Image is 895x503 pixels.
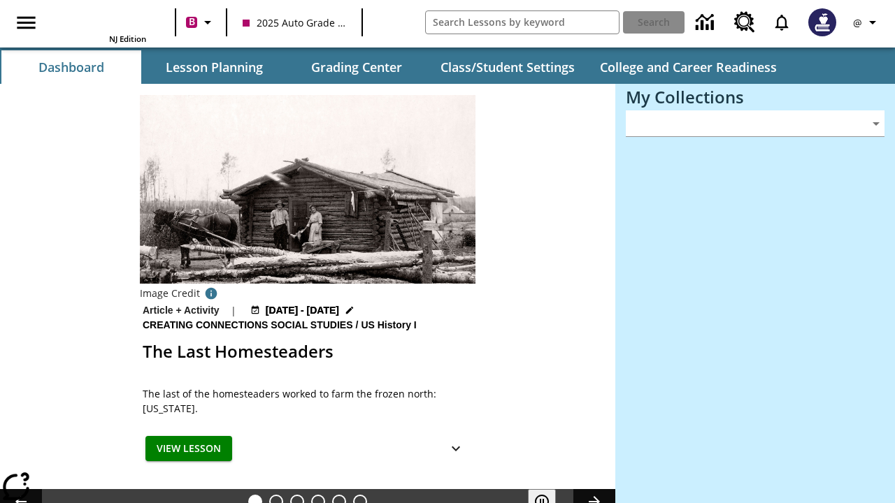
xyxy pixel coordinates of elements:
[687,3,726,42] a: Data Center
[180,10,222,35] button: Boost Class color is violet red. Change class color
[140,286,200,300] p: Image Credit
[143,339,473,364] h2: The Last Homesteaders
[200,284,222,303] button: Image credit: Frank and Frances Carpenter collection/Library of Congress
[426,11,619,34] input: search field
[6,2,47,43] button: Open side menu
[231,303,236,318] span: |
[243,15,346,30] span: 2025 Auto Grade 10
[287,50,427,84] button: Grading Center
[248,303,358,318] button: Aug 24 - Aug 24 Choose Dates
[145,436,232,462] button: View Lesson
[853,15,862,30] span: @
[55,4,146,44] div: Home
[55,6,146,34] a: Home
[845,10,889,35] button: Profile/Settings
[109,34,146,44] span: NJ Edition
[266,303,339,318] span: [DATE] - [DATE]
[144,50,284,84] button: Lesson Planning
[361,318,419,333] span: US History I
[764,4,800,41] a: Notifications
[442,436,470,462] button: Show Details
[589,50,788,84] button: College and Career Readiness
[143,303,220,318] p: Article + Activity
[429,50,586,84] button: Class/Student Settings
[626,87,885,107] h3: My Collections
[800,4,845,41] button: Select a new avatar
[356,319,359,330] span: /
[140,95,475,284] img: Black and white photo from the early 20th century of a couple in front of a log cabin with a hors...
[189,13,195,31] span: B
[143,386,473,416] span: The last of the homesteaders worked to farm the frozen north: Alaska.
[143,318,356,333] span: Creating Connections Social Studies
[1,50,141,84] button: Dashboard
[143,386,473,416] div: The last of the homesteaders worked to farm the frozen north: [US_STATE].
[726,3,764,41] a: Resource Center, Will open in new tab
[808,8,836,36] img: Avatar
